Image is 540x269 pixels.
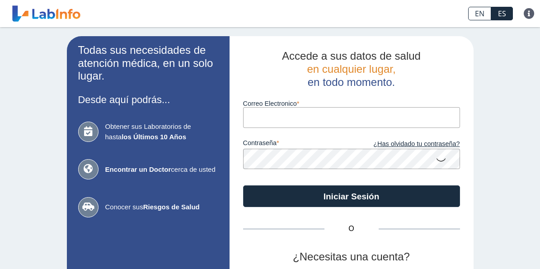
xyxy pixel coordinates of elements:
[282,50,421,62] span: Accede a sus datos de salud
[243,139,352,149] label: contraseña
[105,165,218,175] span: cerca de usted
[243,250,460,264] h2: ¿Necesitas una cuenta?
[352,139,460,149] a: ¿Has olvidado tu contraseña?
[105,122,218,142] span: Obtener sus Laboratorios de hasta
[105,165,171,173] b: Encontrar un Doctor
[324,223,379,234] span: O
[243,100,460,107] label: Correo Electronico
[243,185,460,207] button: Iniciar Sesión
[491,7,513,20] a: ES
[105,202,218,212] span: Conocer sus
[122,133,186,141] b: los Últimos 10 Años
[308,76,395,88] span: en todo momento.
[307,63,395,75] span: en cualquier lugar,
[78,44,218,83] h2: Todas sus necesidades de atención médica, en un solo lugar.
[143,203,200,211] b: Riesgos de Salud
[468,7,491,20] a: EN
[78,94,218,105] h3: Desde aquí podrás...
